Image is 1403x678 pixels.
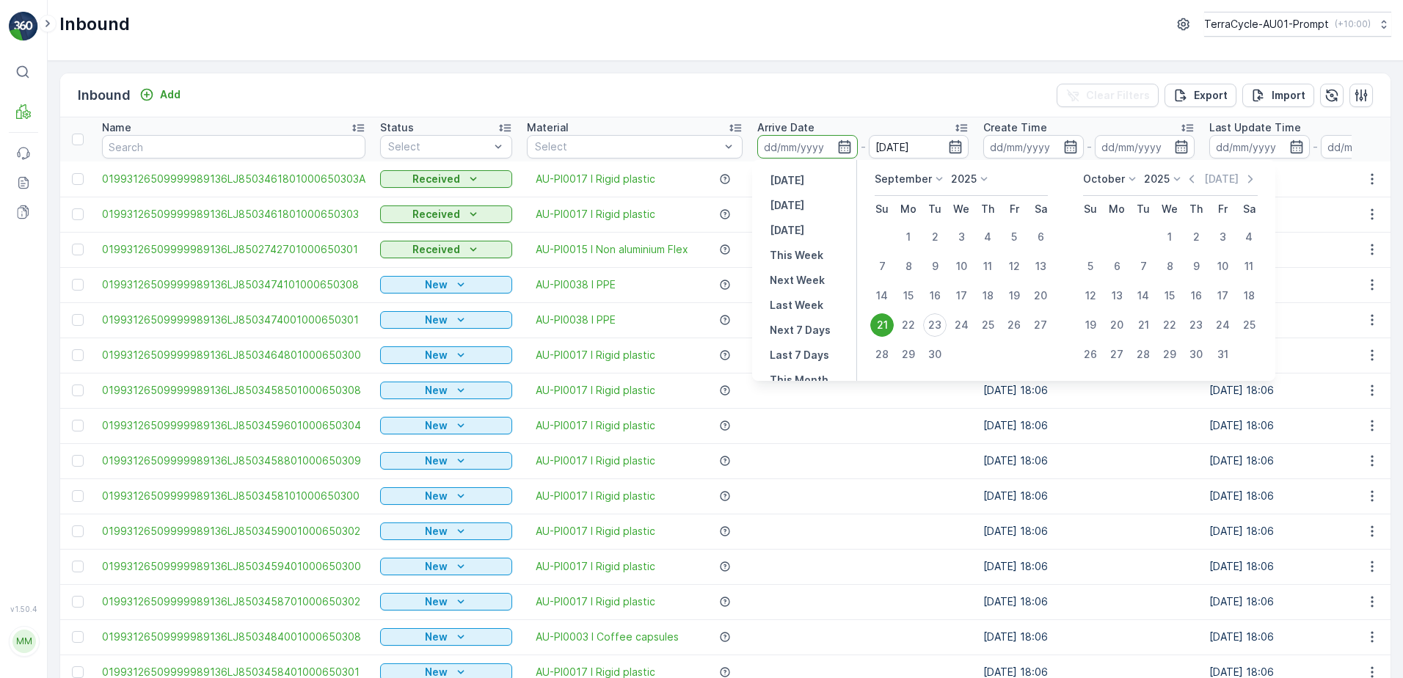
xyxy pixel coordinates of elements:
p: 2025 [1144,172,1170,186]
p: - [1313,138,1318,156]
span: Net Amount : [12,338,81,350]
input: dd/mm/yyyy [1095,135,1195,158]
div: 13 [1105,284,1129,307]
td: [DATE] 18:06 [976,619,1202,655]
button: Last 7 Days [764,346,835,364]
div: Toggle Row Selected [72,525,84,537]
button: New [380,558,512,575]
span: 01993126509999989136LJ8503461801000650303A [102,172,365,186]
p: TerraCycle-AU01-Prompt [1204,17,1329,32]
span: [DATE] [78,265,112,277]
div: 19 [1002,284,1026,307]
a: 01993126509999989136LJ8503464801000650300 [102,348,365,362]
a: 01993126509999989136LJ8503458701000650302 [102,594,365,609]
p: ( +10:00 ) [1335,18,1371,30]
a: AU-PI0017 I Rigid plastic [536,172,655,186]
div: 30 [1184,343,1208,366]
input: dd/mm/yyyy [869,135,969,158]
p: Status [380,120,414,135]
td: [DATE] [750,232,976,267]
th: Thursday [974,196,1001,222]
p: Add [160,87,181,102]
th: Thursday [1183,196,1209,222]
th: Sunday [1077,196,1104,222]
button: Received [380,241,512,258]
div: 31 [1211,343,1234,366]
button: Export [1165,84,1236,107]
td: [DATE] 18:06 [976,443,1202,478]
div: 17 [950,284,973,307]
div: 30 [923,343,947,366]
button: Add [134,86,186,103]
div: 27 [1029,313,1052,337]
div: 21 [870,313,894,337]
div: 20 [1105,313,1129,337]
button: MM [9,616,38,666]
div: Toggle Row Selected [72,631,84,643]
div: 18 [1237,284,1261,307]
p: Last Update Time [1209,120,1301,135]
p: Inbound [78,85,131,106]
div: 24 [950,313,973,337]
p: 2025 [951,172,977,186]
span: 01993126509999989136LJ8503458501000650308 [102,383,365,398]
div: 11 [976,255,999,278]
p: [DATE] [1204,172,1239,186]
th: Friday [1209,196,1236,222]
p: This Week [770,248,823,263]
p: Next 7 Days [770,323,831,338]
div: 6 [1105,255,1129,278]
span: Arrive Date : [12,265,78,277]
th: Saturday [1027,196,1054,222]
span: AU-PI0020 I Water filters [90,313,219,326]
a: 01993126509999989136LJ8503458101000650300 [102,489,365,503]
a: AU-PI0017 I Rigid plastic [536,594,655,609]
button: Tomorrow [764,222,810,239]
div: 7 [1131,255,1155,278]
div: 23 [923,313,947,337]
span: 01993126509999989136LJ8503459601000650304 [102,418,365,433]
div: 10 [1211,255,1234,278]
p: 01993126509999989136LJ8503456901000650308 [545,12,856,30]
span: AU-PI0038 I PPE [536,277,616,292]
td: [DATE] 18:06 [976,373,1202,408]
a: AU-PI0017 I Rigid plastic [536,418,655,433]
a: 01993126509999989136LJ8503458801000650309 [102,453,365,468]
div: 17 [1211,284,1234,307]
div: Toggle Row Selected [72,349,84,361]
button: New [380,452,512,470]
p: Name [102,120,131,135]
p: New [425,348,448,362]
a: 01993126509999989136LJ8503474001000650301 [102,313,365,327]
a: 01993126509999989136LJ8503459401000650300 [102,559,365,574]
div: 9 [923,255,947,278]
div: 9 [1184,255,1208,278]
a: AU-PI0017 I Rigid plastic [536,559,655,574]
span: v 1.50.4 [9,605,38,613]
div: Toggle Row Selected [72,666,84,678]
p: Received [412,242,460,257]
div: Toggle Row Selected [72,279,84,291]
button: This Week [764,247,829,264]
span: AU-PI0017 I Rigid plastic [536,489,655,503]
div: 14 [870,284,894,307]
p: - [1087,138,1092,156]
button: Received [380,170,512,188]
button: New [380,276,512,294]
div: 16 [923,284,947,307]
div: Toggle Row Selected [72,244,84,255]
div: 18 [976,284,999,307]
div: 6 [1029,225,1052,249]
input: dd/mm/yyyy [757,135,858,158]
p: [DATE] [770,223,804,238]
p: New [425,559,448,574]
button: New [380,522,512,540]
span: 01993126509999989136LJ8503474101000650308 [102,277,365,292]
div: 28 [1131,343,1155,366]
